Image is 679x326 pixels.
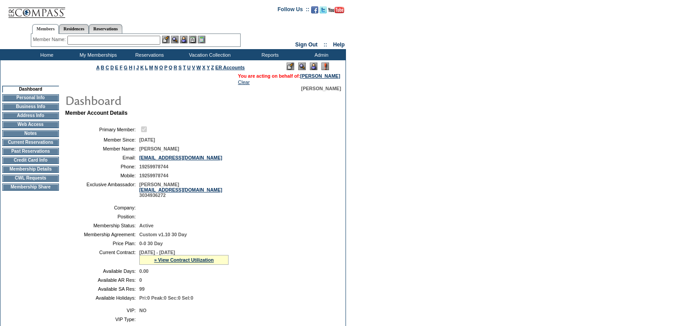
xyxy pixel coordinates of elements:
[169,65,172,70] a: Q
[110,65,114,70] a: D
[139,155,222,160] a: [EMAIL_ADDRESS][DOMAIN_NAME]
[2,130,59,137] td: Notes
[2,166,59,173] td: Membership Details
[174,49,243,60] td: Vacation Collection
[115,65,118,70] a: E
[139,232,187,237] span: Custom v1.10 30 Day
[320,6,327,13] img: Follow us on Twitter
[202,65,205,70] a: X
[238,79,250,85] a: Clear
[2,157,59,164] td: Credit Card Info
[179,65,182,70] a: S
[69,250,136,265] td: Current Contract:
[207,65,210,70] a: Y
[328,7,344,13] img: Subscribe to our YouTube Channel
[311,6,318,13] img: Become our fan on Facebook
[164,65,167,70] a: P
[2,94,59,101] td: Personal Info
[278,5,309,16] td: Follow Us ::
[124,65,127,70] a: G
[139,182,222,198] span: [PERSON_NAME] 3034936272
[20,49,71,60] td: Home
[328,9,344,14] a: Subscribe to our YouTube Channel
[32,24,59,34] a: Members
[69,125,136,134] td: Primary Member:
[287,63,294,70] img: Edit Mode
[69,205,136,210] td: Company:
[133,65,135,70] a: I
[211,65,214,70] a: Z
[295,42,317,48] a: Sign Out
[139,223,154,228] span: Active
[96,65,100,70] a: A
[69,308,136,313] td: VIP:
[311,9,318,14] a: Become our fan on Facebook
[198,36,205,43] img: b_calculator.gif
[139,308,146,313] span: NO
[162,36,170,43] img: b_edit.gif
[69,232,136,237] td: Membership Agreement:
[105,65,109,70] a: C
[69,137,136,142] td: Member Since:
[65,91,243,109] img: pgTtlDashboard.gif
[139,164,168,169] span: 19259978744
[159,65,163,70] a: O
[139,187,222,192] a: [EMAIL_ADDRESS][DOMAIN_NAME]
[69,146,136,151] td: Member Name:
[101,65,104,70] a: B
[69,241,136,246] td: Price Plan:
[89,24,122,33] a: Reservations
[139,295,193,301] span: Pri:0 Peak:0 Sec:0 Sel:0
[69,223,136,228] td: Membership Status:
[321,63,329,70] img: Log Concern/Member Elevation
[301,86,341,91] span: [PERSON_NAME]
[310,63,317,70] img: Impersonate
[69,155,136,160] td: Email:
[2,184,59,191] td: Membership Share
[69,268,136,274] td: Available Days:
[145,65,148,70] a: L
[129,65,133,70] a: H
[298,63,306,70] img: View Mode
[69,214,136,219] td: Position:
[2,175,59,182] td: CWL Requests
[59,24,89,33] a: Residences
[69,286,136,292] td: Available SA Res:
[243,49,295,60] td: Reports
[192,65,195,70] a: V
[154,65,158,70] a: N
[187,65,191,70] a: U
[333,42,345,48] a: Help
[2,112,59,119] td: Address Info
[69,173,136,178] td: Mobile:
[238,73,340,79] span: You are acting on behalf of:
[2,86,59,92] td: Dashboard
[189,36,196,43] img: Reservations
[196,65,201,70] a: W
[2,121,59,128] td: Web Access
[139,286,145,292] span: 99
[69,164,136,169] td: Phone:
[136,65,139,70] a: J
[149,65,153,70] a: M
[320,9,327,14] a: Follow us on Twitter
[171,36,179,43] img: View
[120,65,123,70] a: F
[139,146,179,151] span: [PERSON_NAME]
[154,257,214,263] a: » View Contract Utilization
[215,65,245,70] a: ER Accounts
[139,277,142,283] span: 0
[69,317,136,322] td: VIP Type:
[69,295,136,301] td: Available Holidays:
[139,173,168,178] span: 19259978744
[140,65,144,70] a: K
[69,182,136,198] td: Exclusive Ambassador:
[2,139,59,146] td: Current Reservations
[139,241,163,246] span: 0-0 30 Day
[183,65,186,70] a: T
[295,49,346,60] td: Admin
[139,268,149,274] span: 0.00
[123,49,174,60] td: Reservations
[69,277,136,283] td: Available AR Res:
[174,65,177,70] a: R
